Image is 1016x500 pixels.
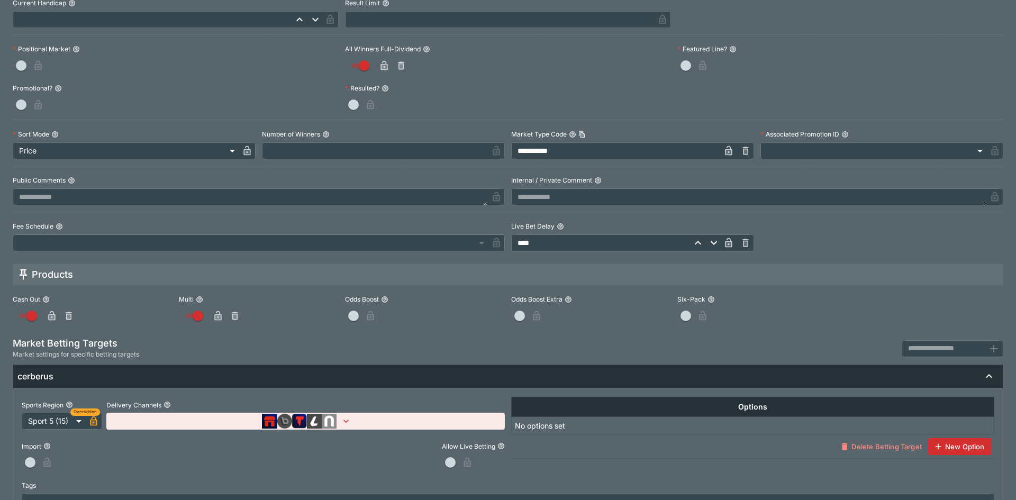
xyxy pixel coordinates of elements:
p: Odds Boost Extra [511,295,563,304]
p: All Winners Full-Dividend [345,44,421,53]
p: Tags [22,481,36,490]
p: Market Type Code [511,130,567,139]
p: Internal / Private Comment [511,176,592,185]
img: brand [322,414,337,429]
button: Allow Live Betting [497,442,505,450]
h5: Market Betting Targets [13,337,139,349]
button: New Option [928,438,991,455]
p: Positional Market [13,44,70,53]
img: brand [277,414,292,429]
button: Live Bet Delay [557,223,564,230]
td: No options set [512,417,994,435]
button: Delete Betting Target [834,438,928,455]
button: Positional Market [72,46,80,53]
button: Sports Region [66,401,73,408]
img: brand [292,414,307,429]
button: Promotional? [55,85,62,92]
p: Live Bet Delay [511,222,555,231]
button: Fee Schedule [56,223,63,230]
button: Delivery Channels [164,401,171,408]
th: Options [512,397,994,417]
p: Resulted? [345,84,379,93]
button: Resulted? [382,85,389,92]
button: Associated Promotion ID [841,131,849,138]
div: Sport 5 (15) [22,413,85,430]
button: Six-Pack [707,296,715,303]
p: Sort Mode [13,130,49,139]
p: Six-Pack [677,295,705,304]
p: Cash Out [13,295,40,304]
button: Public Comments [68,177,75,184]
p: Delivery Channels [106,401,161,410]
p: Number of Winners [262,130,320,139]
button: Odds Boost Extra [565,296,572,303]
div: Price [13,142,239,159]
p: Featured Line? [677,44,727,53]
button: All Winners Full-Dividend [423,46,430,53]
button: Import [43,442,51,450]
button: Multi [196,296,203,303]
p: Associated Promotion ID [760,130,839,139]
button: Cash Out [42,296,50,303]
p: Sports Region [22,401,63,410]
span: Market settings for specific betting targets [13,349,139,360]
button: Copy To Clipboard [578,131,586,138]
h6: cerberus [17,371,53,382]
h5: Products [32,268,73,280]
button: Odds Boost [381,296,388,303]
p: Promotional? [13,84,52,93]
button: Featured Line? [729,46,737,53]
p: Public Comments [13,176,66,185]
button: Number of Winners [322,131,330,138]
button: Sort Mode [51,131,59,138]
p: Odds Boost [345,295,379,304]
button: Market Type CodeCopy To Clipboard [569,131,576,138]
img: brand [307,414,322,429]
span: Overridden [74,408,97,415]
button: Internal / Private Comment [594,177,602,184]
p: Multi [179,295,194,304]
p: Allow Live Betting [442,442,495,451]
p: Fee Schedule [13,222,53,231]
p: Import [22,442,41,451]
img: brand [262,414,277,429]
